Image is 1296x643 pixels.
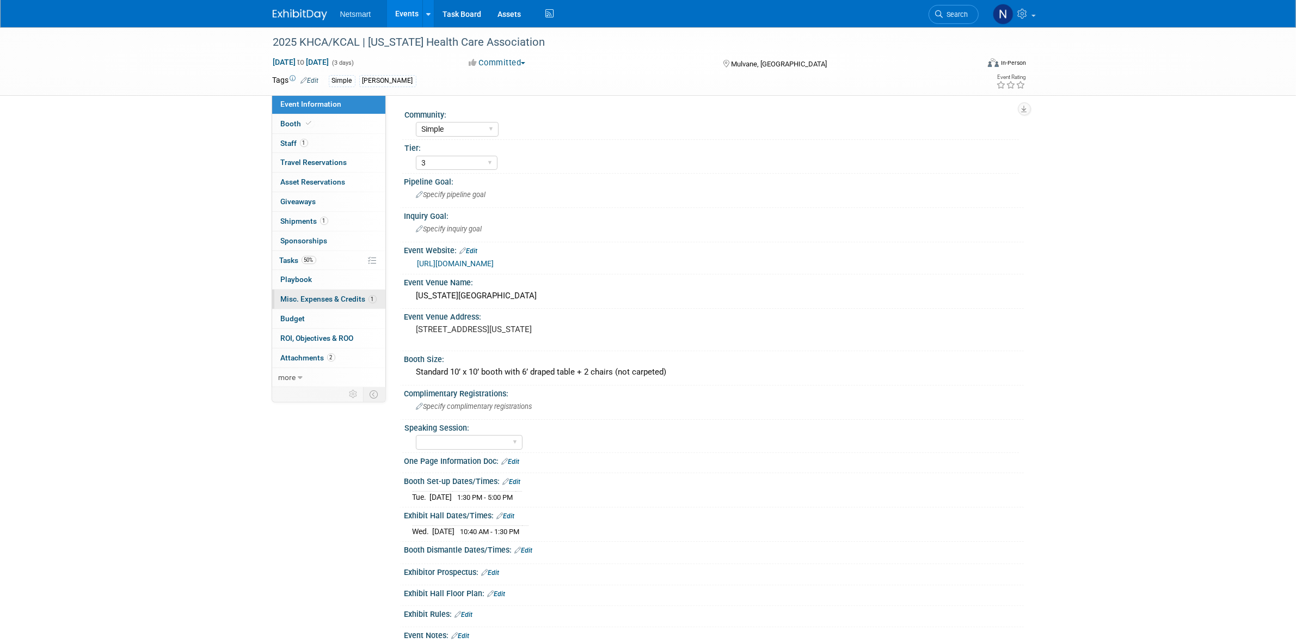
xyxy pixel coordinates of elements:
td: [DATE] [430,492,452,503]
div: Event Rating [996,75,1025,80]
span: 1 [320,217,328,225]
div: Booth Size: [404,351,1024,365]
a: Sponsorships [272,231,385,250]
td: Tags [273,75,319,87]
div: Event Format [914,57,1027,73]
span: Specify pipeline goal [416,191,486,199]
div: Event Notes: [404,627,1024,641]
span: ROI, Objectives & ROO [281,334,354,342]
img: ExhibitDay [273,9,327,20]
div: Complimentary Registrations: [404,385,1024,399]
td: Tue. [413,492,430,503]
span: Specify complimentary registrations [416,402,532,411]
div: Booth Set-up Dates/Times: [404,473,1024,487]
span: Sponsorships [281,236,328,245]
a: Edit [488,590,506,598]
a: Event Information [272,95,385,114]
div: Booth Dismantle Dates/Times: [404,542,1024,556]
a: Misc. Expenses & Credits1 [272,290,385,309]
a: Edit [482,569,500,577]
div: Event Venue Address: [404,309,1024,322]
span: Asset Reservations [281,177,346,186]
div: Event Website: [404,242,1024,256]
a: Budget [272,309,385,328]
pre: [STREET_ADDRESS][US_STATE] [416,324,650,334]
span: to [296,58,306,66]
span: Attachments [281,353,335,362]
span: Giveaways [281,197,316,206]
span: 1 [368,295,377,303]
span: more [279,373,296,382]
a: Edit [452,632,470,640]
div: [US_STATE][GEOGRAPHIC_DATA] [413,287,1016,304]
a: Edit [460,247,478,255]
span: 2 [327,353,335,362]
a: Edit [515,547,533,554]
span: Mulvane, [GEOGRAPHIC_DATA] [731,60,827,68]
a: Edit [455,611,473,618]
img: Nina Finn [993,4,1014,25]
button: Committed [465,57,530,69]
a: Search [929,5,979,24]
div: 2025 KHCA/KCAL | [US_STATE] Health Care Association [269,33,962,52]
a: Edit [301,77,319,84]
a: ROI, Objectives & ROO [272,329,385,348]
a: Travel Reservations [272,153,385,172]
a: Edit [502,458,520,466]
img: Format-Inperson.png [988,58,999,67]
a: Booth [272,114,385,133]
div: Exhibit Hall Floor Plan: [404,585,1024,599]
span: 1:30 PM - 5:00 PM [458,493,513,501]
span: Staff [281,139,308,148]
div: Community: [405,107,1019,120]
div: In-Person [1000,59,1026,67]
span: Search [943,10,968,19]
span: Travel Reservations [281,158,347,167]
div: Simple [329,75,355,87]
a: Playbook [272,270,385,289]
div: Exhibit Rules: [404,606,1024,620]
span: 10:40 AM - 1:30 PM [460,528,520,536]
span: (3 days) [331,59,354,66]
td: Wed. [413,526,433,537]
div: Exhibit Hall Dates/Times: [404,507,1024,522]
div: [PERSON_NAME] [359,75,416,87]
span: Misc. Expenses & Credits [281,295,377,303]
span: Specify inquiry goal [416,225,482,233]
a: Edit [503,478,521,486]
div: Event Venue Name: [404,274,1024,288]
div: Speaking Session: [405,420,1019,433]
span: Booth [281,119,314,128]
a: Edit [497,512,515,520]
div: Exhibitor Prospectus: [404,564,1024,578]
div: Standard 10’ x 10’ booth with 6’ draped table + 2 chairs (not carpeted) [413,364,1016,381]
div: Tier: [405,140,1019,154]
div: Pipeline Goal: [404,174,1024,187]
td: Personalize Event Tab Strip [345,387,364,401]
span: 50% [302,256,316,264]
td: [DATE] [433,526,455,537]
span: Shipments [281,217,328,225]
a: Asset Reservations [272,173,385,192]
span: Tasks [280,256,316,265]
i: Booth reservation complete [306,120,312,126]
span: [DATE] [DATE] [273,57,330,67]
span: Netsmart [340,10,371,19]
a: Tasks50% [272,251,385,270]
td: Toggle Event Tabs [363,387,385,401]
div: Inquiry Goal: [404,208,1024,222]
span: Event Information [281,100,342,108]
a: Attachments2 [272,348,385,368]
a: more [272,368,385,387]
span: Budget [281,314,305,323]
a: Shipments1 [272,212,385,231]
span: 1 [300,139,308,147]
div: One Page Information Doc: [404,453,1024,467]
a: Staff1 [272,134,385,153]
a: [URL][DOMAIN_NAME] [417,259,494,268]
a: Giveaways [272,192,385,211]
span: Playbook [281,275,312,284]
